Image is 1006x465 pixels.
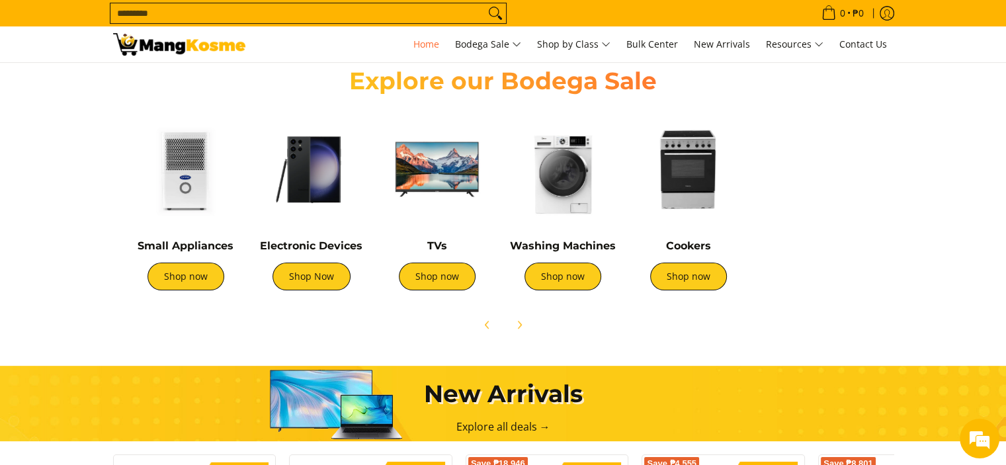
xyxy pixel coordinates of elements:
[833,26,894,62] a: Contact Us
[632,113,745,226] img: Cookers
[312,66,695,96] h2: Explore our Bodega Sale
[113,33,245,56] img: Mang Kosme: Your Home Appliances Warehouse Sale Partner!
[626,38,678,50] span: Bulk Center
[456,419,550,434] a: Explore all deals →
[507,113,619,226] img: Washing Machines
[381,113,493,226] img: TVs
[694,38,750,50] span: New Arrivals
[130,113,242,226] img: Small Appliances
[399,263,476,290] a: Shop now
[255,113,368,226] img: Electronic Devices
[138,239,233,252] a: Small Appliances
[524,263,601,290] a: Shop now
[817,6,868,21] span: •
[620,26,685,62] a: Bulk Center
[485,3,506,23] button: Search
[147,263,224,290] a: Shop now
[687,26,757,62] a: New Arrivals
[838,9,847,18] span: 0
[455,36,521,53] span: Bodega Sale
[510,239,616,252] a: Washing Machines
[537,36,610,53] span: Shop by Class
[413,38,439,50] span: Home
[505,310,534,339] button: Next
[272,263,351,290] a: Shop Now
[530,26,617,62] a: Shop by Class
[839,38,887,50] span: Contact Us
[407,26,446,62] a: Home
[759,26,830,62] a: Resources
[473,310,502,339] button: Previous
[259,26,894,62] nav: Main Menu
[766,36,823,53] span: Resources
[448,26,528,62] a: Bodega Sale
[851,9,866,18] span: ₱0
[650,263,727,290] a: Shop now
[666,239,711,252] a: Cookers
[427,239,447,252] a: TVs
[260,239,362,252] a: Electronic Devices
